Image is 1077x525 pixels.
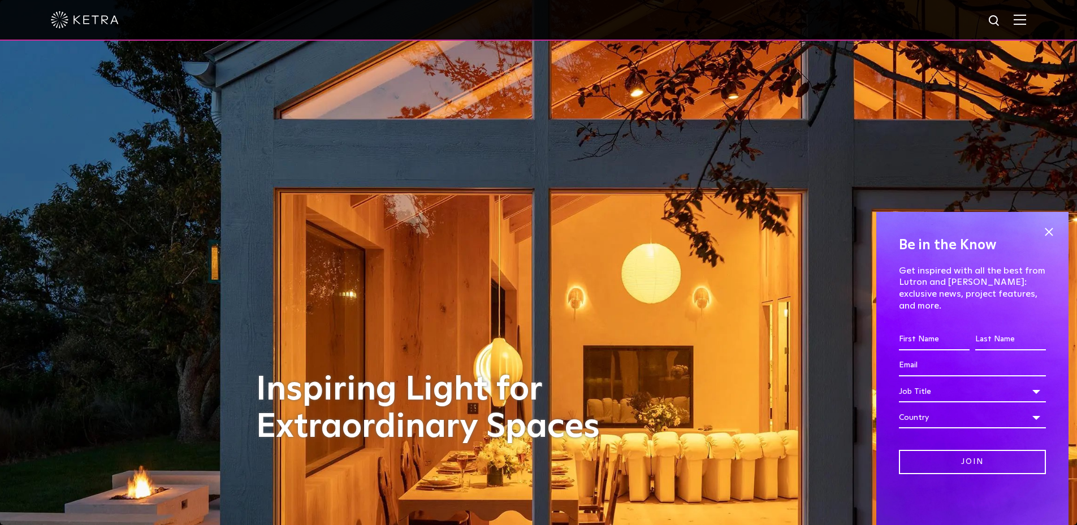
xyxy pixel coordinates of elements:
[899,235,1046,256] h4: Be in the Know
[975,329,1046,350] input: Last Name
[899,265,1046,312] p: Get inspired with all the best from Lutron and [PERSON_NAME]: exclusive news, project features, a...
[899,329,970,350] input: First Name
[899,407,1046,428] div: Country
[899,450,1046,474] input: Join
[899,355,1046,376] input: Email
[256,371,624,446] h1: Inspiring Light for Extraordinary Spaces
[988,14,1002,28] img: search icon
[51,11,119,28] img: ketra-logo-2019-white
[899,381,1046,402] div: Job Title
[1014,14,1026,25] img: Hamburger%20Nav.svg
